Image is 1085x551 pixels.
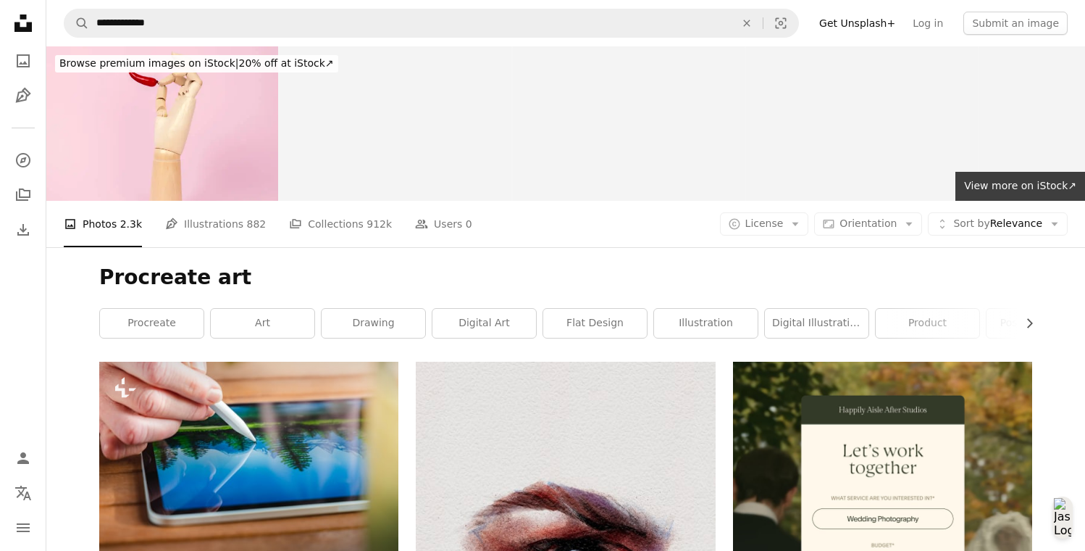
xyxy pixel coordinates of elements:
a: Illustrations 882 [165,201,266,247]
a: Log in [904,12,952,35]
button: License [720,212,809,236]
button: Visual search [763,9,798,37]
span: 0 [466,216,472,232]
a: Log in / Sign up [9,444,38,473]
button: Language [9,478,38,507]
a: Browse premium images on iStock|20% off at iStock↗ [46,46,347,81]
a: Get Unsplash+ [810,12,904,35]
a: Illustrations [9,81,38,110]
a: flat design [543,309,647,338]
a: Photos [9,46,38,75]
span: Orientation [839,217,897,229]
button: Menu [9,513,38,542]
span: Browse premium images on iStock | [59,57,238,69]
span: License [745,217,784,229]
a: procreate [100,309,204,338]
button: Sort byRelevance [928,212,1068,236]
button: Search Unsplash [64,9,89,37]
a: Collections [9,181,38,210]
a: Download History [9,215,38,244]
a: a person is holding a pen over a tablet [99,455,398,468]
a: digital illustration [765,309,868,338]
a: art [211,309,314,338]
span: 20% off at iStock ↗ [59,57,334,69]
a: drawing [322,309,425,338]
a: Explore [9,146,38,175]
span: Sort by [953,217,989,229]
a: Users 0 [415,201,472,247]
button: scroll list to the right [1016,309,1032,338]
a: product [876,309,979,338]
a: illustration [654,309,758,338]
h1: Procreate art [99,265,1032,291]
span: View more on iStock ↗ [964,180,1076,191]
button: Clear [731,9,763,37]
a: digital art [432,309,536,338]
button: Submit an image [963,12,1068,35]
button: Orientation [814,212,922,236]
span: 912k [366,216,392,232]
a: View more on iStock↗ [955,172,1085,201]
span: Relevance [953,217,1042,231]
form: Find visuals sitewide [64,9,799,38]
span: 882 [247,216,267,232]
img: Wooden hand holding chilli pepper pastel pink background. [46,46,278,201]
a: Collections 912k [289,201,392,247]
